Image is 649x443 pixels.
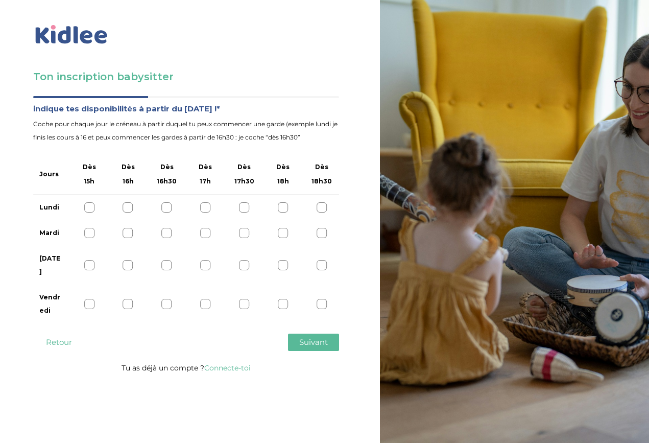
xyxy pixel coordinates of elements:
[299,337,328,347] span: Suivant
[288,334,339,351] button: Suivant
[39,201,62,214] label: Lundi
[276,160,290,174] span: Dès
[33,102,339,115] label: indique tes disponibilités à partir du [DATE] !*
[33,334,84,351] button: Retour
[160,160,174,174] span: Dès
[157,175,177,188] span: 16h30
[39,252,62,278] label: [DATE]
[315,160,328,174] span: Dès
[33,361,339,375] p: Tu as déjà un compte ?
[311,175,332,188] span: 18h30
[84,175,94,188] span: 15h
[199,160,212,174] span: Dès
[277,175,289,188] span: 18h
[204,363,251,372] a: Connecte-toi
[83,160,96,174] span: Dès
[234,175,254,188] span: 17h30
[33,69,339,84] h3: Ton inscription babysitter
[122,160,135,174] span: Dès
[39,226,62,240] label: Mardi
[33,118,339,144] span: Coche pour chaque jour le créneau à partir duquel tu peux commencer une garde (exemple lundi je f...
[123,175,134,188] span: 16h
[237,160,251,174] span: Dès
[200,175,211,188] span: 17h
[39,291,62,317] label: Vendredi
[39,168,59,181] label: Jours
[33,23,110,46] img: logo_kidlee_bleu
